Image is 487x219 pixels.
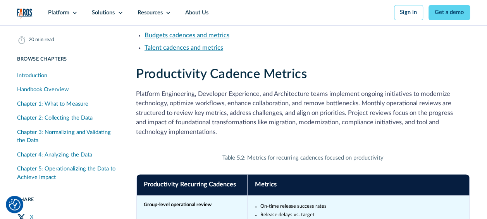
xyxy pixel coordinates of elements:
[17,71,47,80] div: Introduction
[17,111,119,125] a: Chapter 2: Collecting the Data
[17,69,119,83] a: Introduction
[136,154,470,162] div: Table 5.2: Metrics for recurring cadences focused on productivity
[17,86,69,94] div: Handbook Overview
[35,36,54,44] div: min read
[17,196,119,203] div: Share
[145,20,235,26] a: Outcomes cadences and metrics
[17,125,119,148] a: Chapter 3: Normalizing and Validating the Data
[48,9,69,17] div: Platform
[17,162,119,185] a: Chapter 5: Operationalizing the Data to Achieve Impact
[17,165,119,182] div: Chapter 5: Operationalizing the Data to Achieve Impact
[17,128,119,145] div: Chapter 3: Normalizing and Validating the Data
[9,199,21,210] img: Revisit consent button
[29,36,34,44] div: 20
[260,203,462,210] li: On-time release success rates
[428,5,470,20] a: Get a demo
[136,67,470,82] h3: Productivity Cadence Metrics
[17,9,32,19] a: home
[138,9,163,17] div: Resources
[9,199,21,210] button: Cookie Settings
[248,174,469,196] th: Metrics
[144,202,212,207] strong: Group-level operational review
[17,9,32,19] img: Logo of the analytics and reporting company Faros.
[145,32,229,38] a: Budgets cadences and metrics
[17,83,119,97] a: Handbook Overview
[145,45,223,51] a: Talent cadences and metrics
[17,56,119,63] div: Browse Chapters
[260,211,462,219] li: Release delays vs. target
[17,97,119,111] a: Chapter 1: What to Measure
[92,9,115,17] div: Solutions
[17,151,92,160] div: Chapter 4: Analyzing the Data
[17,100,88,108] div: Chapter 1: What to Measure
[17,114,92,123] div: Chapter 2: Collecting the Data
[17,148,119,162] a: Chapter 4: Analyzing the Data
[394,5,423,20] a: Sign in
[137,174,248,196] th: Productivity Recurring Cadences
[136,89,470,137] p: Platform Engineering, Developer Experience, and Architecture teams implement ongoing initiatives ...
